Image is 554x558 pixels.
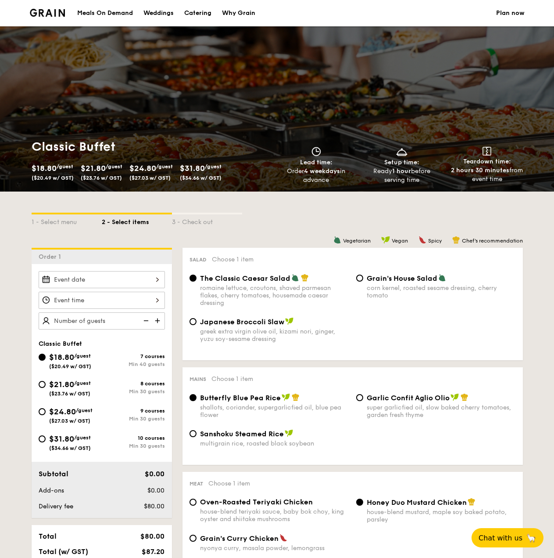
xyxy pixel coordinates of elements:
div: shallots, coriander, supergarlicfied oil, blue pea flower [200,404,349,419]
input: Number of guests [39,312,165,330]
img: icon-vegan.f8ff3823.svg [381,236,390,244]
h1: Classic Buffet [32,139,274,155]
input: Grain's Curry Chickennyonya curry, masala powder, lemongrass [189,535,197,542]
span: /guest [106,163,122,170]
span: Total (w/ GST) [39,547,88,556]
img: Grain [30,9,65,17]
img: icon-chef-hat.a58ddaea.svg [292,393,300,401]
span: $0.00 [147,487,164,494]
span: $0.00 [145,470,164,478]
img: icon-chef-hat.a58ddaea.svg [452,236,460,244]
img: icon-spicy.37a8142b.svg [279,534,287,542]
span: Chat with us [479,534,522,542]
span: Oven-Roasted Teriyaki Chicken [200,498,313,506]
span: 🦙 [526,533,536,543]
span: Garlic Confit Aglio Olio [367,394,450,402]
div: 8 courses [102,380,165,387]
img: icon-vegetarian.fe4039eb.svg [291,274,299,282]
span: /guest [74,353,91,359]
div: Min 30 guests [102,388,165,395]
img: icon-vegetarian.fe4039eb.svg [333,236,341,244]
span: $24.80 [49,407,76,417]
img: icon-teardown.65201eee.svg [483,147,491,156]
div: 7 courses [102,353,165,359]
span: Add-ons [39,487,64,494]
span: Salad [189,257,207,263]
span: ($34.66 w/ GST) [49,445,91,451]
span: Honey Duo Mustard Chicken [367,498,467,507]
div: greek extra virgin olive oil, kizami nori, ginger, yuzu soy-sesame dressing [200,328,349,343]
span: $87.20 [142,547,164,556]
div: Min 30 guests [102,416,165,422]
span: ($20.49 w/ GST) [49,363,91,370]
div: Ready before serving time [362,167,441,185]
span: The Classic Caesar Salad [200,274,290,283]
div: corn kernel, roasted sesame dressing, cherry tomato [367,284,516,299]
span: Total [39,532,57,540]
span: Lead time: [300,159,332,166]
span: Vegetarian [343,238,371,244]
button: Chat with us🦙 [472,528,543,547]
img: icon-add.58712e84.svg [152,312,165,329]
span: Grain's House Salad [367,274,437,283]
span: Mains [189,376,206,382]
input: The Classic Caesar Saladromaine lettuce, croutons, shaved parmesan flakes, cherry tomatoes, house... [189,275,197,282]
span: ($23.76 w/ GST) [81,175,122,181]
span: Subtotal [39,470,68,478]
span: /guest [74,435,91,441]
span: $31.80 [49,434,74,444]
img: icon-clock.2db775ea.svg [310,147,323,156]
input: Japanese Broccoli Slawgreek extra virgin olive oil, kizami nori, ginger, yuzu soy-sesame dressing [189,318,197,325]
input: Event time [39,292,165,309]
img: icon-vegan.f8ff3823.svg [450,393,459,401]
span: ($20.49 w/ GST) [32,175,74,181]
img: icon-chef-hat.a58ddaea.svg [301,274,309,282]
img: icon-vegan.f8ff3823.svg [282,393,290,401]
span: $21.80 [81,163,106,173]
img: icon-vegan.f8ff3823.svg [285,429,293,437]
span: Japanese Broccoli Slaw [200,318,284,326]
a: Logotype [30,9,65,17]
input: $31.80/guest($34.66 w/ GST)10 coursesMin 30 guests [39,435,46,442]
img: icon-vegan.f8ff3823.svg [285,317,294,325]
div: Order in advance [277,167,356,185]
img: icon-reduce.1d2dbef1.svg [139,312,152,329]
div: house-blend mustard, maple soy baked potato, parsley [367,508,516,523]
img: icon-vegetarian.fe4039eb.svg [438,274,446,282]
span: /guest [76,407,93,413]
span: Grain's Curry Chicken [200,534,279,543]
div: romaine lettuce, croutons, shaved parmesan flakes, cherry tomatoes, housemade caesar dressing [200,284,349,307]
span: /guest [156,163,173,170]
span: Choose 1 item [211,375,253,383]
span: Butterfly Blue Pea Rice [200,394,281,402]
input: $18.80/guest($20.49 w/ GST)7 coursesMin 40 guests [39,354,46,361]
strong: 1 hour [392,167,411,175]
span: $80.00 [140,532,164,540]
img: icon-chef-hat.a58ddaea.svg [461,393,468,401]
span: Setup time: [384,159,419,166]
input: Garlic Confit Aglio Oliosuper garlicfied oil, slow baked cherry tomatoes, garden fresh thyme [356,394,363,401]
input: Butterfly Blue Pea Riceshallots, coriander, supergarlicfied oil, blue pea flower [189,394,197,401]
span: Order 1 [39,253,64,261]
div: 10 courses [102,435,165,441]
strong: 4 weekdays [304,167,340,175]
span: Sanshoku Steamed Rice [200,430,284,438]
span: Choose 1 item [208,480,250,487]
span: ($34.66 w/ GST) [180,175,222,181]
span: Choose 1 item [212,256,254,263]
input: Event date [39,271,165,288]
div: 2 - Select items [102,214,172,227]
div: multigrain rice, roasted black soybean [200,440,349,447]
span: ($23.76 w/ GST) [49,391,90,397]
div: 9 courses [102,408,165,414]
div: super garlicfied oil, slow baked cherry tomatoes, garden fresh thyme [367,404,516,419]
img: icon-chef-hat.a58ddaea.svg [468,498,475,506]
span: /guest [205,163,222,170]
input: $24.80/guest($27.03 w/ GST)9 coursesMin 30 guests [39,408,46,415]
input: $21.80/guest($23.76 w/ GST)8 coursesMin 30 guests [39,381,46,388]
span: /guest [57,163,73,170]
span: Chef's recommendation [462,238,523,244]
span: Spicy [428,238,442,244]
span: /guest [74,380,91,386]
span: $31.80 [180,163,205,173]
